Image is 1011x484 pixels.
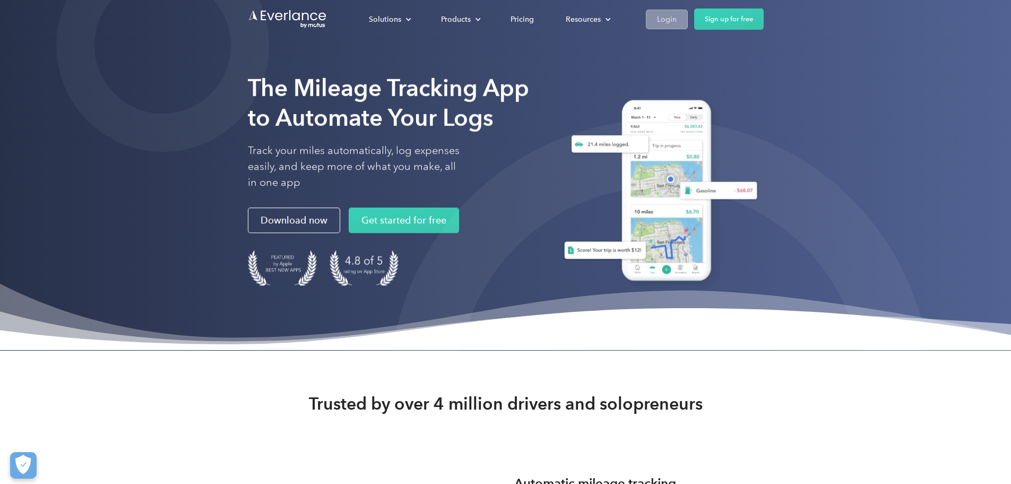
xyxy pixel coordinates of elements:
[358,10,420,29] div: Solutions
[248,9,327,29] a: Go to homepage
[430,10,489,29] div: Products
[349,208,459,233] a: Get started for free
[10,452,37,479] button: Cookies Settings
[441,13,471,26] div: Products
[551,92,764,293] img: Everlance, mileage tracker app, expense tracking app
[511,13,534,26] div: Pricing
[657,13,677,26] div: Login
[248,143,460,191] p: Track your miles automatically, log expenses easily, and keep more of what you make, all in one app
[248,208,340,233] a: Download now
[566,13,601,26] div: Resources
[248,250,317,286] img: Badge for Featured by Apple Best New Apps
[309,393,703,414] strong: Trusted by over 4 million drivers and solopreneurs
[694,9,764,30] a: Sign up for free
[500,10,545,29] a: Pricing
[646,10,688,29] a: Login
[330,250,399,286] img: 4.9 out of 5 stars on the app store
[248,74,529,132] strong: The Mileage Tracking App to Automate Your Logs
[555,10,619,29] div: Resources
[369,13,401,26] div: Solutions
